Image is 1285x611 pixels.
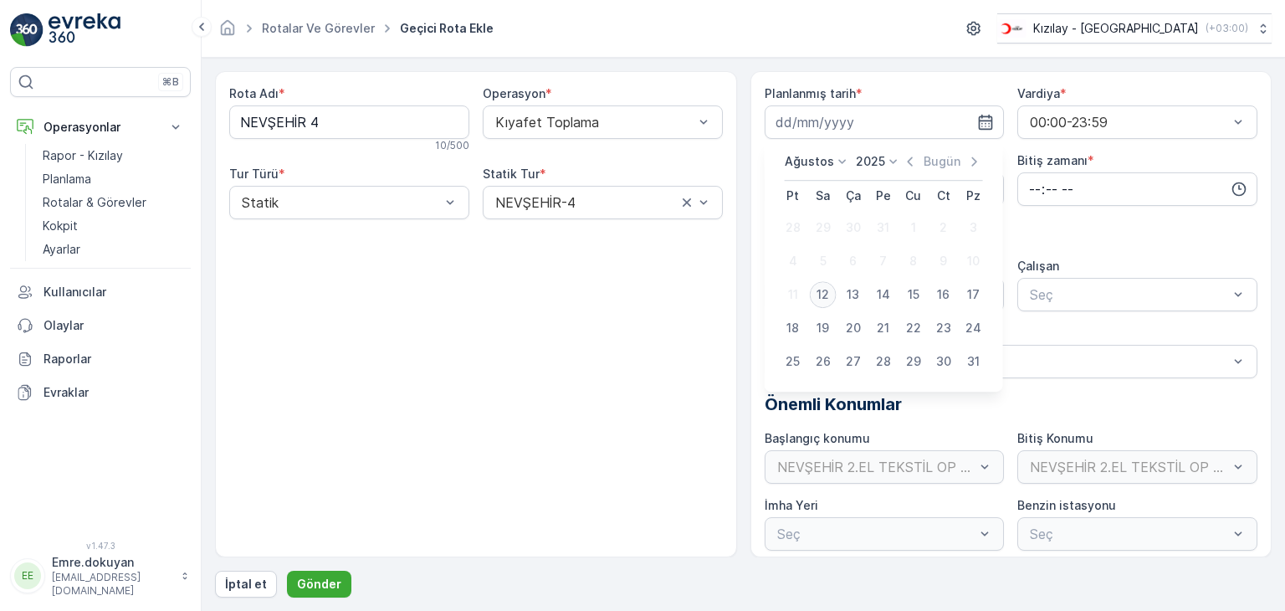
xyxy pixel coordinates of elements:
[930,315,957,341] div: 23
[10,541,191,551] span: v 1.47.3
[44,284,184,300] p: Kullanıcılar
[960,348,987,375] div: 31
[765,498,818,512] label: İmha Yeri
[765,105,1005,139] input: dd/mm/yyyy
[765,86,856,100] label: Planlanmış tarih
[49,13,120,47] img: logo_light-DOdMpM7g.png
[10,554,191,598] button: EEEmre.dokuyan[EMAIL_ADDRESS][DOMAIN_NAME]
[997,19,1026,38] img: k%C4%B1z%C4%B1lay_D5CCths_t1JZB0k.png
[929,181,959,211] th: Cumartesi
[10,342,191,376] a: Raporlar
[870,248,897,275] div: 7
[397,20,497,37] span: Geçici Rota Ekle
[483,167,540,181] label: Statik Tur
[10,376,191,409] a: Evraklar
[960,281,987,308] div: 17
[930,248,957,275] div: 9
[868,181,898,211] th: Perşembe
[930,348,957,375] div: 30
[43,194,146,211] p: Rotalar & Görevler
[262,21,375,35] a: Rotalar ve Görevler
[900,348,927,375] div: 29
[297,576,341,593] p: Gönder
[1017,86,1060,100] label: Vardiya
[14,562,41,589] div: EE
[43,147,123,164] p: Rapor - Kızılay
[43,171,91,187] p: Planlama
[840,248,867,275] div: 6
[840,214,867,241] div: 30
[870,315,897,341] div: 21
[810,214,837,241] div: 29
[960,248,987,275] div: 10
[778,181,808,211] th: Pazartesi
[43,218,78,234] p: Kokpit
[36,191,191,214] a: Rotalar & Görevler
[840,348,867,375] div: 27
[900,214,927,241] div: 1
[36,238,191,261] a: Ayarlar
[1206,22,1248,35] p: ( +03:00 )
[898,181,929,211] th: Cuma
[810,315,837,341] div: 19
[218,25,237,39] a: Ana Sayfa
[840,315,867,341] div: 20
[229,167,279,181] label: Tur Türü
[1017,259,1059,273] label: Çalışan
[52,571,172,598] p: [EMAIL_ADDRESS][DOMAIN_NAME]
[229,86,279,100] label: Rota Adı
[838,181,868,211] th: Çarşamba
[900,281,927,308] div: 15
[1017,153,1088,167] label: Bitiş zamanı
[765,392,1258,417] p: Önemli Konumlar
[162,75,179,89] p: ⌘B
[1030,285,1228,305] p: Seç
[960,214,987,241] div: 3
[924,153,960,170] p: Bugün
[780,281,806,308] div: 11
[900,248,927,275] div: 8
[930,281,957,308] div: 16
[780,348,806,375] div: 25
[870,348,897,375] div: 28
[10,309,191,342] a: Olaylar
[810,348,837,375] div: 26
[215,571,277,598] button: İptal et
[1017,498,1116,512] label: Benzin istasyonu
[225,576,267,593] p: İptal et
[780,214,806,241] div: 28
[808,181,838,211] th: Salı
[10,13,44,47] img: logo
[959,181,989,211] th: Pazar
[840,281,867,308] div: 13
[810,281,837,308] div: 12
[960,315,987,341] div: 24
[930,214,957,241] div: 2
[997,13,1272,44] button: Kızılay - [GEOGRAPHIC_DATA](+03:00)
[43,241,80,258] p: Ayarlar
[44,384,184,401] p: Evraklar
[52,554,172,571] p: Emre.dokuyan
[36,214,191,238] a: Kokpit
[44,317,184,334] p: Olaylar
[10,110,191,144] button: Operasyonlar
[785,153,834,170] p: Ağustos
[765,431,870,445] label: Başlangıç konumu
[870,214,897,241] div: 31
[870,281,897,308] div: 14
[36,167,191,191] a: Planlama
[1033,20,1199,37] p: Kızılay - [GEOGRAPHIC_DATA]
[1017,431,1093,445] label: Bitiş Konumu
[435,139,469,152] p: 10 / 500
[780,248,806,275] div: 4
[10,275,191,309] a: Kullanıcılar
[810,248,837,275] div: 5
[483,86,545,100] label: Operasyon
[287,571,351,598] button: Gönder
[856,153,885,170] p: 2025
[780,315,806,341] div: 18
[44,351,184,367] p: Raporlar
[36,144,191,167] a: Rapor - Kızılay
[44,119,157,136] p: Operasyonlar
[900,315,927,341] div: 22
